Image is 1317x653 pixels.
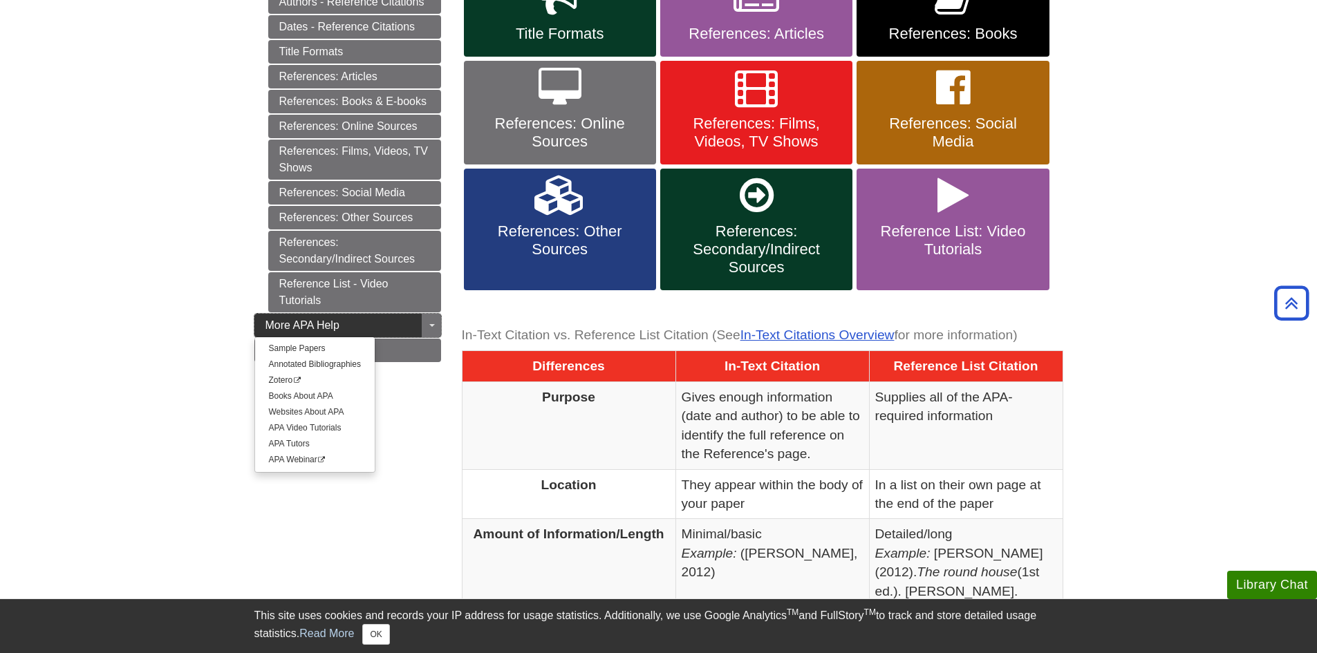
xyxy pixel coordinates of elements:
p: Amount of Information/Length [468,524,670,543]
th: Location [462,469,675,519]
a: Annotated Bibliographies [255,357,375,372]
a: APA Video Tutorials [255,420,375,436]
td: Detailed/long [PERSON_NAME] (2012). (1st ed.). [PERSON_NAME]. [869,519,1063,607]
td: Supplies all of the APA-required information [869,381,1063,469]
a: Sample Papers [255,341,375,357]
a: Reference List: Video Tutorials [857,169,1049,290]
sup: TM [864,607,876,617]
i: This link opens in a new window [317,456,326,463]
a: References: Social Media [268,181,441,205]
sup: TM [787,607,798,617]
a: References: Secondary/Indirect Sources [268,231,441,271]
span: Differences [532,359,605,373]
span: References: Articles [671,25,842,43]
span: More APA Help [265,319,339,331]
a: References: Films, Videos, TV Shows [268,140,441,180]
i: The round house [917,565,1017,579]
button: Close [362,624,389,645]
a: Back to Top [1269,294,1314,312]
span: In-Text Citation [725,359,820,373]
a: Websites About APA [255,404,375,420]
a: Reference List - Video Tutorials [268,272,441,312]
span: Title Formats [474,25,646,43]
a: In-Text Citations Overview [740,328,895,342]
a: Books About APA [255,388,375,404]
a: Read More [299,627,354,639]
i: This link opens in a new window [292,377,301,384]
a: APA Webinar [255,452,375,468]
span: Reference List Citation [894,359,1038,373]
td: In a list on their own page at the end of the paper [869,469,1063,519]
button: Library Chat [1227,571,1317,599]
a: APA Tutors [255,436,375,452]
span: References: Films, Videos, TV Shows [671,115,842,151]
a: References: Social Media [857,61,1049,164]
span: References: Social Media [867,115,1038,151]
a: Dates - Reference Citations [268,15,441,39]
a: References: Articles [268,65,441,88]
caption: In-Text Citation vs. Reference List Citation (See for more information) [462,320,1063,351]
a: More APA Help [254,314,441,337]
a: References: Other Sources [268,206,441,229]
td: They appear within the body of your paper [675,469,869,519]
td: Minimal/basic ([PERSON_NAME], 2012) [675,519,869,607]
a: Title Formats [268,40,441,64]
em: Example: [875,546,931,560]
span: References: Secondary/Indirect Sources [671,223,842,276]
span: References: Online Sources [474,115,646,151]
a: References: Books & E-books [268,90,441,113]
span: Reference List: Video Tutorials [867,223,1038,258]
p: Purpose [468,388,670,406]
td: Gives enough information (date and author) to be able to identify the full reference on the Refer... [675,381,869,469]
span: References: Other Sources [474,223,646,258]
span: References: Books [867,25,1038,43]
a: References: Online Sources [464,61,656,164]
a: Zotero [255,372,375,388]
a: References: Secondary/Indirect Sources [660,169,852,290]
div: This site uses cookies and records your IP address for usage statistics. Additionally, we use Goo... [254,607,1063,645]
a: References: Films, Videos, TV Shows [660,61,852,164]
em: Example: [682,546,737,560]
a: References: Other Sources [464,169,656,290]
a: References: Online Sources [268,115,441,138]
